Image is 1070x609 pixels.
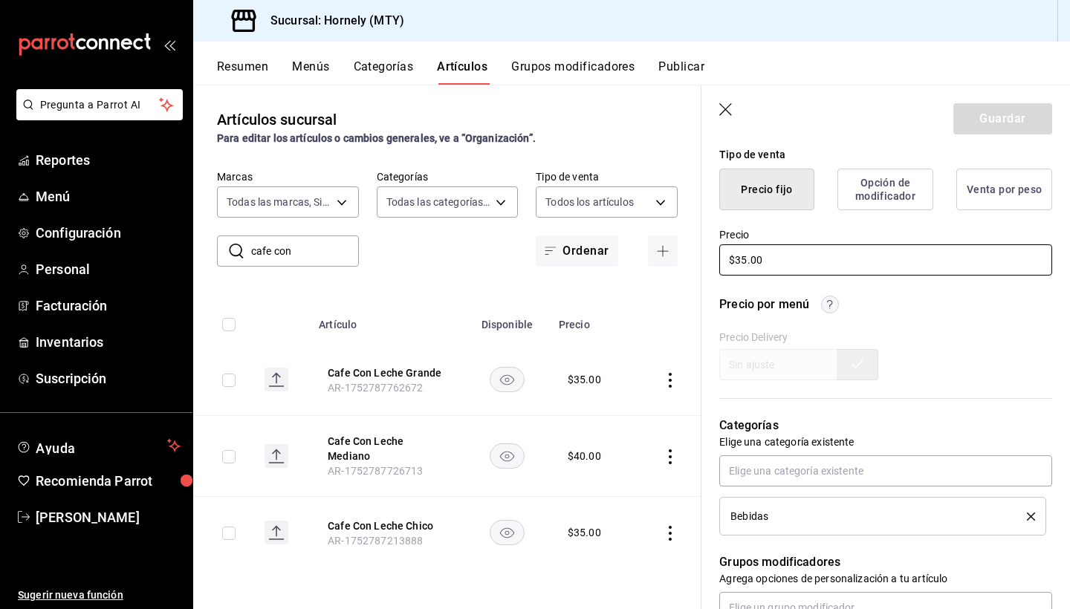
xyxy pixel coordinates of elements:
[36,507,181,527] span: [PERSON_NAME]
[437,59,487,85] button: Artículos
[217,172,359,182] label: Marcas
[568,372,601,387] div: $ 35.00
[490,520,525,545] button: availability-product
[719,571,1052,586] p: Agrega opciones de personalización a tu artículo
[663,449,678,464] button: actions
[36,332,181,352] span: Inventarios
[545,195,634,209] span: Todos los artículos
[719,553,1052,571] p: Grupos modificadores
[163,39,175,51] button: open_drawer_menu
[956,169,1052,210] button: Venta por peso
[36,368,181,388] span: Suscripción
[36,471,181,491] span: Recomienda Parrot
[837,169,933,210] button: Opción de modificador
[36,259,181,279] span: Personal
[568,525,601,540] div: $ 35.00
[719,244,1052,276] input: $0.00
[217,132,536,144] strong: Para editar los artículos o cambios generales, ve a “Organización”.
[719,229,1052,240] label: Precio
[328,518,447,533] button: edit-product-location
[36,186,181,206] span: Menú
[310,296,464,344] th: Artículo
[217,59,1070,85] div: navigation tabs
[227,195,331,209] span: Todas las marcas, Sin marca
[1016,512,1035,521] button: delete
[377,172,519,182] label: Categorías
[36,150,181,170] span: Reportes
[550,296,633,344] th: Precio
[328,434,447,463] button: edit-product-location
[328,535,423,547] span: AR-1752787213888
[663,373,678,388] button: actions
[719,455,1052,486] input: Elige una categoría existente
[719,434,1052,449] p: Elige una categoría existente
[217,59,268,85] button: Resumen
[328,382,423,394] span: AR-1752787762672
[719,417,1052,434] p: Categorías
[719,147,1052,163] div: Tipo de venta
[719,296,809,313] div: Precio por menú
[10,108,183,123] a: Pregunta a Parrot AI
[18,587,181,603] span: Sugerir nueva función
[36,437,161,455] span: Ayuda
[36,223,181,243] span: Configuración
[259,12,404,30] h3: Sucursal: Hornely (MTY)
[16,89,183,120] button: Pregunta a Parrot AI
[464,296,550,344] th: Disponible
[490,367,525,392] button: availability-product
[511,59,635,85] button: Grupos modificadores
[663,526,678,541] button: actions
[217,108,337,131] div: Artículos sucursal
[568,449,601,463] div: $ 40.00
[354,59,414,85] button: Categorías
[536,235,617,267] button: Ordenar
[658,59,704,85] button: Publicar
[292,59,329,85] button: Menús
[40,97,160,113] span: Pregunta a Parrot AI
[719,169,814,210] button: Precio fijo
[251,236,359,266] input: Buscar artículo
[490,443,525,469] button: availability-product
[36,296,181,316] span: Facturación
[730,511,768,521] span: Bebidas
[536,172,678,182] label: Tipo de venta
[386,195,491,209] span: Todas las categorías, Sin categoría
[328,465,423,477] span: AR-1752787726713
[328,365,447,380] button: edit-product-location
